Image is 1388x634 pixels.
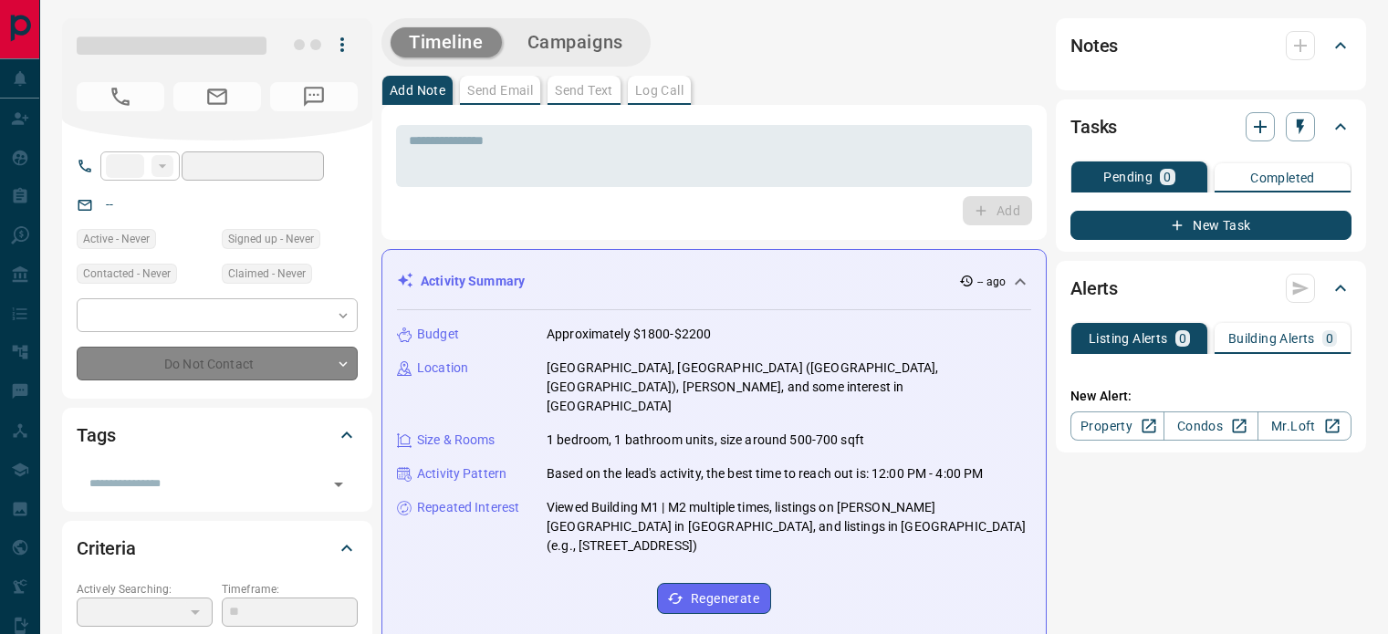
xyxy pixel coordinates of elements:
[1070,266,1351,310] div: Alerts
[228,230,314,248] span: Signed up - Never
[1228,332,1315,345] p: Building Alerts
[1258,411,1351,441] a: Mr.Loft
[83,265,171,283] span: Contacted - Never
[228,265,306,283] span: Claimed - Never
[977,274,1006,290] p: -- ago
[1326,332,1333,345] p: 0
[77,526,358,570] div: Criteria
[1070,112,1117,141] h2: Tasks
[77,534,136,563] h2: Criteria
[270,82,358,111] span: No Number
[1070,105,1351,149] div: Tasks
[657,583,771,614] button: Regenerate
[547,464,983,483] p: Based on the lead's activity, the best time to reach out is: 12:00 PM - 4:00 PM
[222,581,358,598] p: Timeframe:
[1070,211,1351,240] button: New Task
[547,359,1031,416] p: [GEOGRAPHIC_DATA], [GEOGRAPHIC_DATA] ([GEOGRAPHIC_DATA], [GEOGRAPHIC_DATA]), [PERSON_NAME], and s...
[1250,171,1315,184] p: Completed
[326,472,351,497] button: Open
[547,431,864,450] p: 1 bedroom, 1 bathroom units, size around 500-700 sqft
[509,27,642,57] button: Campaigns
[1070,31,1118,60] h2: Notes
[1103,171,1153,183] p: Pending
[397,265,1031,298] div: Activity Summary-- ago
[1070,387,1351,406] p: New Alert:
[173,82,261,111] span: No Email
[417,325,459,344] p: Budget
[390,84,445,97] p: Add Note
[77,347,358,380] div: Do Not Contact
[77,421,115,450] h2: Tags
[1089,332,1168,345] p: Listing Alerts
[77,413,358,457] div: Tags
[1070,24,1351,68] div: Notes
[417,359,468,378] p: Location
[77,82,164,111] span: No Number
[1164,411,1258,441] a: Condos
[1070,274,1118,303] h2: Alerts
[1070,411,1164,441] a: Property
[83,230,150,248] span: Active - Never
[421,272,525,291] p: Activity Summary
[417,464,506,483] p: Activity Pattern
[77,581,213,598] p: Actively Searching:
[547,498,1031,556] p: Viewed Building M1 | M2 multiple times, listings on [PERSON_NAME][GEOGRAPHIC_DATA] in [GEOGRAPHIC...
[547,325,711,344] p: Approximately $1800-$2200
[1164,171,1171,183] p: 0
[106,197,113,212] a: --
[417,498,519,517] p: Repeated Interest
[1179,332,1186,345] p: 0
[417,431,496,450] p: Size & Rooms
[391,27,502,57] button: Timeline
